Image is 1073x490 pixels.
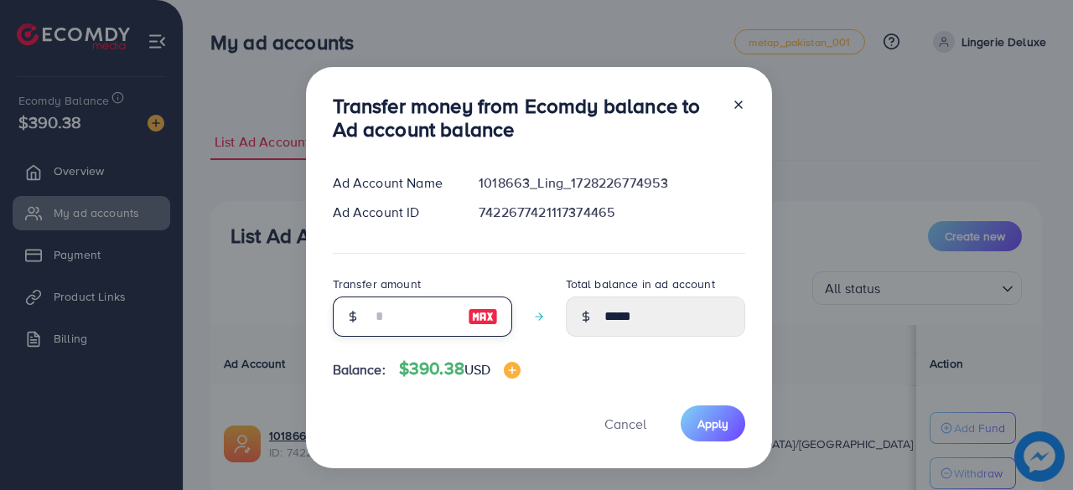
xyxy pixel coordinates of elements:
div: 7422677421117374465 [465,203,758,222]
label: Total balance in ad account [566,276,715,292]
button: Apply [681,405,745,441]
div: 1018663_Ling_1728226774953 [465,173,758,193]
span: USD [464,360,490,379]
h4: $390.38 [399,358,521,379]
h3: Transfer money from Ecomdy balance to Ad account balance [333,94,718,142]
div: Ad Account Name [319,173,466,193]
span: Apply [697,415,728,432]
span: Balance: [333,360,386,379]
label: Transfer amount [333,276,421,292]
div: Ad Account ID [319,203,466,222]
img: image [468,307,498,327]
img: image [504,362,521,379]
button: Cancel [583,405,667,441]
span: Cancel [604,415,646,433]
